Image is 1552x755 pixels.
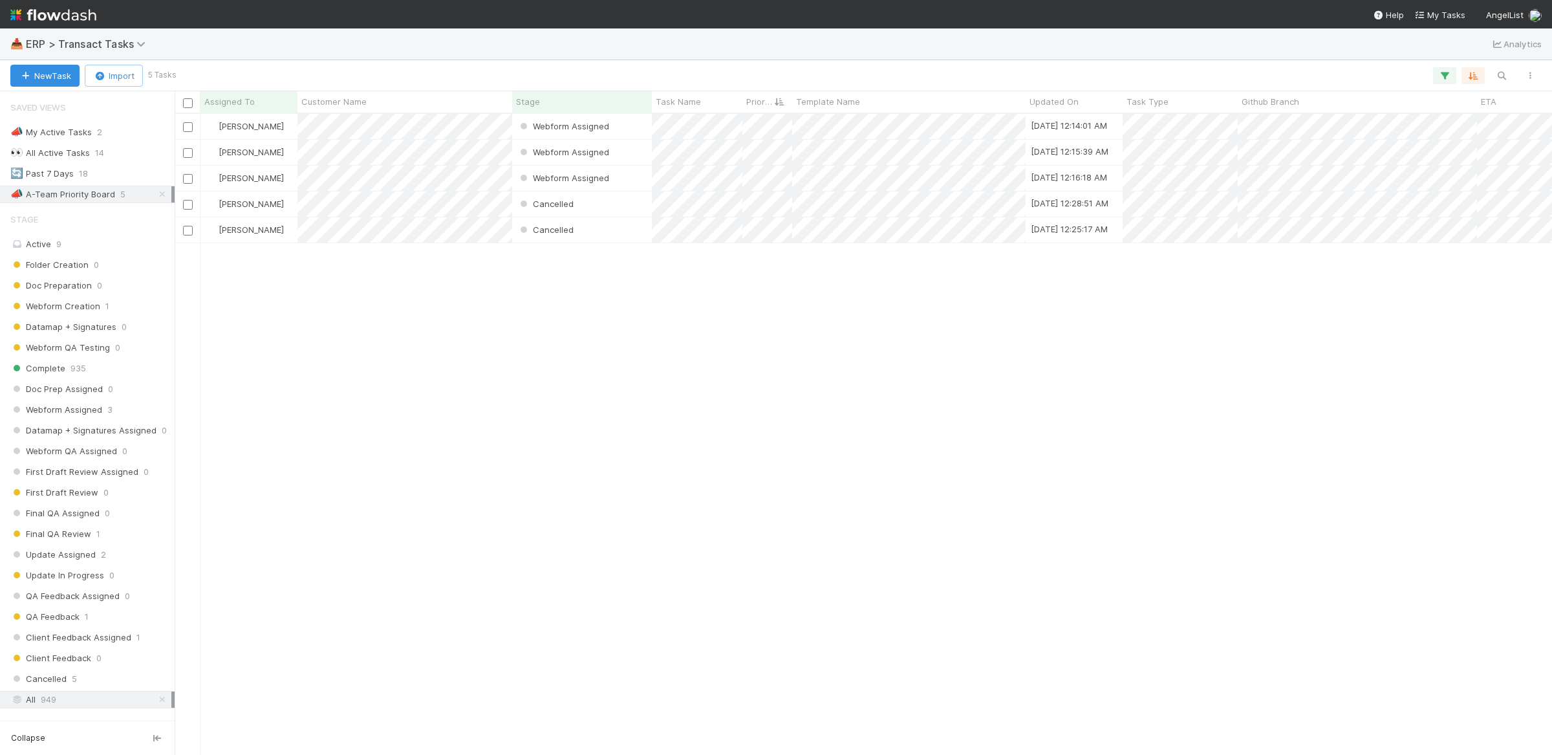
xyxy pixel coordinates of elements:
span: Doc Preparation [10,278,92,294]
div: Cancelled [517,197,574,210]
div: Active [10,236,171,252]
div: Cancelled [517,223,574,236]
div: [PERSON_NAME] [206,197,284,210]
span: Customer Name [301,95,367,108]
span: 2 [101,547,106,563]
img: avatar_11833ecc-818b-4748-aee0-9d6cf8466369.png [206,121,217,131]
div: [PERSON_NAME] [206,171,284,184]
span: First Draft Review Assigned [10,464,138,480]
div: [DATE] 12:16:18 AM [1031,171,1107,184]
span: AngelList [1486,10,1524,20]
span: [PERSON_NAME] [219,173,284,183]
div: All [10,692,171,708]
span: Assigned To [204,95,255,108]
img: avatar_11833ecc-818b-4748-aee0-9d6cf8466369.png [206,147,217,157]
img: avatar_f5fedbe2-3a45-46b0-b9bb-d3935edf1c24.png [206,224,217,235]
span: 0 [122,319,127,335]
input: Toggle Row Selected [183,226,193,235]
span: 0 [97,278,102,294]
span: Doc Prep Assigned [10,381,103,397]
input: Toggle Row Selected [183,122,193,132]
span: 9 [56,239,61,249]
span: QA Feedback Assigned [10,588,120,604]
span: Updated On [1029,95,1079,108]
div: [DATE] 12:28:51 AM [1031,197,1108,210]
div: [PERSON_NAME] [206,223,284,236]
span: 0 [96,650,102,666]
div: [PERSON_NAME] [206,146,284,159]
span: [PERSON_NAME] [219,147,284,157]
span: First Draft Review [10,485,98,501]
div: [DATE] 12:14:01 AM [1031,119,1107,132]
div: Webform Assigned [517,120,609,133]
span: 0 [105,505,110,521]
span: QA Feedback [10,609,80,625]
button: NewTask [10,65,80,87]
span: Saved Views [10,94,66,120]
span: [PERSON_NAME] [219,199,284,209]
span: Update In Progress [10,567,104,584]
span: 📣 [10,188,23,199]
span: Update Assigned [10,547,96,563]
span: Collapse [11,732,45,744]
span: 🔄 [10,168,23,179]
span: 1 [136,629,140,646]
span: Task Type [1126,95,1169,108]
span: 0 [109,567,114,584]
span: Priority [746,95,773,108]
span: Client Feedback Assigned [10,629,131,646]
span: 3 [107,402,113,418]
input: Toggle Row Selected [183,200,193,210]
div: My Active Tasks [10,124,92,140]
span: Webform QA Testing [10,340,110,356]
span: 0 [108,381,113,397]
span: [PERSON_NAME] [219,121,284,131]
span: 👀 [10,147,23,158]
span: Complete [10,360,65,377]
span: Github Branch [1242,95,1299,108]
input: Toggle Row Selected [183,148,193,158]
span: Webform Assigned [517,147,609,157]
span: Webform Assigned [10,402,102,418]
div: [DATE] 12:25:17 AM [1031,223,1108,235]
span: Webform Creation [10,298,100,314]
span: 0 [162,422,167,439]
div: Webform Assigned [517,146,609,159]
span: Assigned To [10,712,67,738]
div: Webform Assigned [517,171,609,184]
span: Final QA Assigned [10,505,100,521]
span: ETA [1481,95,1496,108]
span: 0 [103,485,109,501]
span: Webform Assigned [517,121,609,131]
span: 0 [115,340,120,356]
img: avatar_f5fedbe2-3a45-46b0-b9bb-d3935edf1c24.png [1529,9,1542,22]
div: Past 7 Days [10,166,74,182]
span: 935 [70,360,86,377]
span: Final QA Review [10,526,91,542]
span: Webform QA Assigned [10,443,117,459]
span: My Tasks [1414,10,1465,20]
span: Folder Creation [10,257,89,273]
span: 0 [122,443,127,459]
img: avatar_11833ecc-818b-4748-aee0-9d6cf8466369.png [206,173,217,183]
span: Task Name [656,95,701,108]
div: A-Team Priority Board [10,186,115,202]
span: Client Feedback [10,650,91,666]
span: Cancelled [517,224,574,235]
span: [PERSON_NAME] [219,224,284,235]
span: 1 [96,526,100,542]
span: Datamap + Signatures Assigned [10,422,156,439]
a: Analytics [1491,36,1542,52]
div: Help [1373,8,1404,21]
span: Stage [10,206,38,232]
div: All Active Tasks [10,145,90,161]
input: Toggle All Rows Selected [183,98,193,108]
span: 18 [79,166,88,182]
span: 1 [105,298,109,314]
div: [PERSON_NAME] [206,120,284,133]
span: Webform Assigned [517,173,609,183]
span: 5 [72,671,77,687]
span: 0 [125,588,130,604]
span: 📣 [10,126,23,137]
span: 949 [41,692,56,708]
